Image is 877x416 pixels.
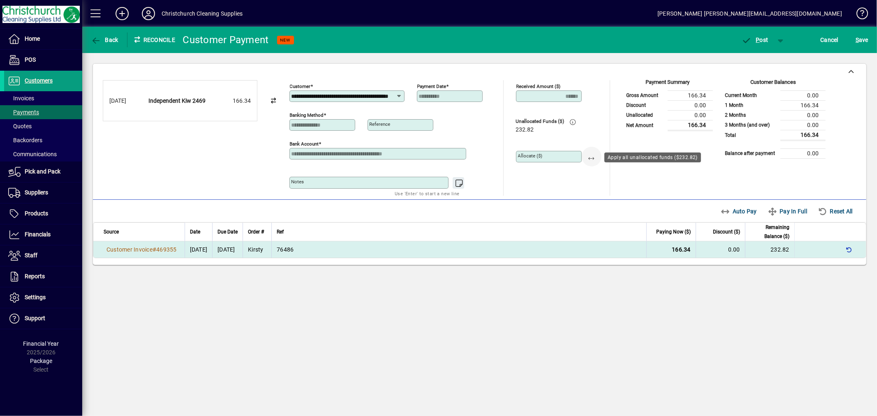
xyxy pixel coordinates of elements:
span: ave [856,33,868,46]
td: Current Month [721,90,780,100]
span: Pay In Full [768,205,807,218]
app-page-summary-card: Payment Summary [622,80,713,131]
span: Reset All [818,205,853,218]
a: Suppliers [4,183,82,203]
span: Quotes [8,123,32,129]
mat-label: Reference [370,121,391,127]
span: Backorders [8,137,42,143]
span: 469355 [156,246,177,253]
td: 0.00 [780,148,826,158]
strong: Independent Kiw 2469 [148,97,206,104]
a: Quotes [4,119,82,133]
td: 0.00 [668,100,713,110]
span: [DATE] [190,246,208,253]
td: Kirsty [243,241,271,258]
span: Paying Now ($) [656,227,691,236]
div: Payment Summary [622,78,713,90]
td: 0.00 [780,90,826,100]
td: 2 Months [721,110,780,120]
span: Products [25,210,48,217]
span: Customer Invoice [106,246,153,253]
span: Back [91,37,118,43]
span: Suppliers [25,189,48,196]
button: Reset All [815,204,856,219]
a: Products [4,203,82,224]
span: Communications [8,151,57,157]
button: Cancel [819,32,841,47]
div: Customer Payment [183,33,269,46]
a: Reports [4,266,82,287]
span: POS [25,56,36,63]
span: Support [25,315,45,321]
span: Financials [25,231,51,238]
mat-label: Received Amount ($) [516,83,561,89]
span: Auto Pay [721,205,757,218]
span: Financial Year [23,340,59,347]
td: 76486 [271,241,646,258]
span: 232.82 [771,246,790,253]
span: S [856,37,859,43]
span: Customers [25,77,53,84]
a: Support [4,308,82,329]
td: [DATE] [212,241,243,258]
td: Gross Amount [622,90,668,100]
button: Post [738,32,773,47]
button: Auto Pay [717,204,761,219]
span: Remaining Balance ($) [750,223,789,241]
span: Payments [8,109,39,116]
mat-label: Bank Account [290,141,319,147]
div: Christchurch Cleaning Supplies [162,7,243,20]
a: Payments [4,105,82,119]
button: Add [109,6,135,21]
span: Pick and Pack [25,168,60,175]
mat-label: Payment Date [417,83,447,89]
span: 0.00 [728,246,740,253]
button: Pay In Full [764,204,810,219]
span: Invoices [8,95,34,102]
span: Date [190,227,200,236]
span: P [756,37,760,43]
span: Settings [25,294,46,300]
span: Ref [277,227,284,236]
span: ost [742,37,768,43]
a: Staff [4,245,82,266]
td: 166.34 [780,130,826,140]
a: Pick and Pack [4,162,82,182]
mat-label: Notes [292,179,304,185]
span: NEW [280,37,291,43]
mat-label: Banking method [290,112,324,118]
span: 232.82 [516,127,534,133]
td: 0.00 [668,110,713,120]
a: Home [4,29,82,49]
span: Cancel [821,33,839,46]
app-page-header-button: Back [82,32,127,47]
td: 166.34 [668,120,713,130]
td: 0.00 [780,110,826,120]
span: 166.34 [672,246,691,253]
a: Backorders [4,133,82,147]
td: 1 Month [721,100,780,110]
td: Net Amount [622,120,668,130]
span: Package [30,358,52,364]
a: Settings [4,287,82,308]
td: Discount [622,100,668,110]
span: Staff [25,252,37,259]
td: 166.34 [780,100,826,110]
div: 166.34 [210,97,251,105]
a: Communications [4,147,82,161]
span: Reports [25,273,45,280]
span: Due Date [218,227,238,236]
a: Invoices [4,91,82,105]
td: Total [721,130,780,140]
span: Unallocated Funds ($) [516,119,565,124]
a: Customer Invoice#469355 [104,245,180,254]
td: 3 Months (and over) [721,120,780,130]
td: 166.34 [668,90,713,100]
td: Balance after payment [721,148,780,158]
mat-label: Allocate ($) [518,153,543,159]
td: Unallocated [622,110,668,120]
mat-label: Customer [290,83,311,89]
a: POS [4,50,82,70]
div: Apply all unallocated funds ($232.82) [604,153,701,162]
span: # [153,246,156,253]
